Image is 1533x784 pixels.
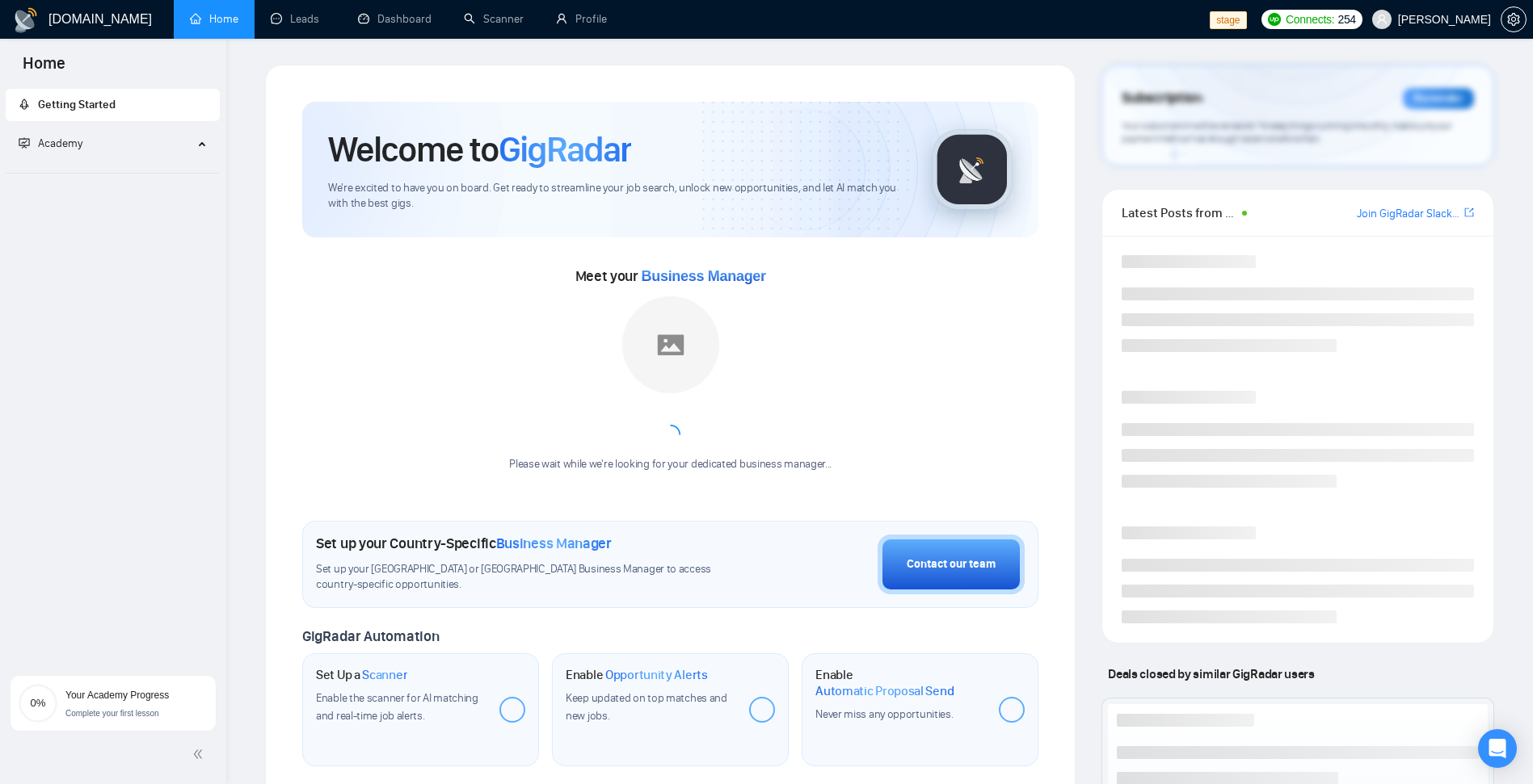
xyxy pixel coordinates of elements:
span: Opportunity Alerts [605,667,708,683]
span: double-left [192,746,208,762]
h1: Set up your Country-Specific [316,535,612,552]
span: Keep updated on top matches and new jobs. [566,691,727,723]
a: setting [1501,13,1527,26]
h1: Welcome to [328,128,631,171]
span: fund-projection-screen [19,137,30,149]
span: stage [1210,11,1246,29]
a: dashboardDashboard [358,12,432,26]
span: Connects: [1286,10,1334,28]
span: Automatic Proposal Send [815,683,954,699]
span: rocket [19,99,30,110]
span: We're excited to have you on board. Get ready to streamline your job search, unlock new opportuni... [328,181,906,212]
div: Please wait while we're looking for your dedicated business manager... [499,457,841,472]
span: Latest Posts from the GigRadar Community [1122,203,1236,223]
span: Your subscription will be renewed. To keep things running smoothly, make sure your payment method... [1122,119,1451,145]
span: Enable the scanner for AI matching and real-time job alerts. [316,691,478,723]
span: Complete your first lesson [65,709,159,718]
a: homeHome [190,12,238,26]
span: Scanner [362,667,407,683]
span: Home [10,52,78,86]
h1: Enable [566,667,708,683]
img: upwork-logo.png [1268,13,1281,26]
div: Contact our team [907,556,996,573]
button: setting [1501,6,1527,32]
li: Getting Started [6,89,220,121]
a: searchScanner [464,12,524,26]
span: loading [657,421,684,448]
button: Contact our team [878,535,1025,594]
span: Your Academy Progress [65,690,169,701]
a: messageLeads [271,12,326,26]
span: user [1376,14,1388,25]
div: Open Intercom Messenger [1478,729,1517,768]
span: Subscription [1122,85,1202,112]
span: Meet your [575,267,766,285]
span: Deals closed by similar GigRadar users [1101,660,1320,688]
span: Set up your [GEOGRAPHIC_DATA] or [GEOGRAPHIC_DATA] Business Manager to access country-specific op... [316,562,741,593]
span: setting [1501,13,1526,26]
h1: Enable [815,667,986,698]
span: Never miss any opportunities. [815,707,953,721]
div: Reminder [1403,88,1474,109]
a: Join GigRadar Slack Community [1357,205,1461,223]
span: 0% [19,698,57,708]
a: userProfile [556,12,607,26]
span: Business Manager [496,535,612,552]
span: 254 [1337,10,1355,28]
span: GigRadar Automation [302,627,439,645]
li: Academy Homepage [6,166,220,177]
img: gigradar-logo.png [932,129,1013,210]
span: Academy [19,136,82,150]
span: GigRadar [499,128,631,171]
span: Getting Started [38,98,116,111]
h1: Set Up a [316,667,407,683]
img: placeholder.png [622,296,719,393]
a: export [1464,205,1474,220]
span: export [1464,206,1474,219]
img: logo [13,7,39,33]
span: Academy [38,136,82,150]
span: Business Manager [642,268,766,284]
